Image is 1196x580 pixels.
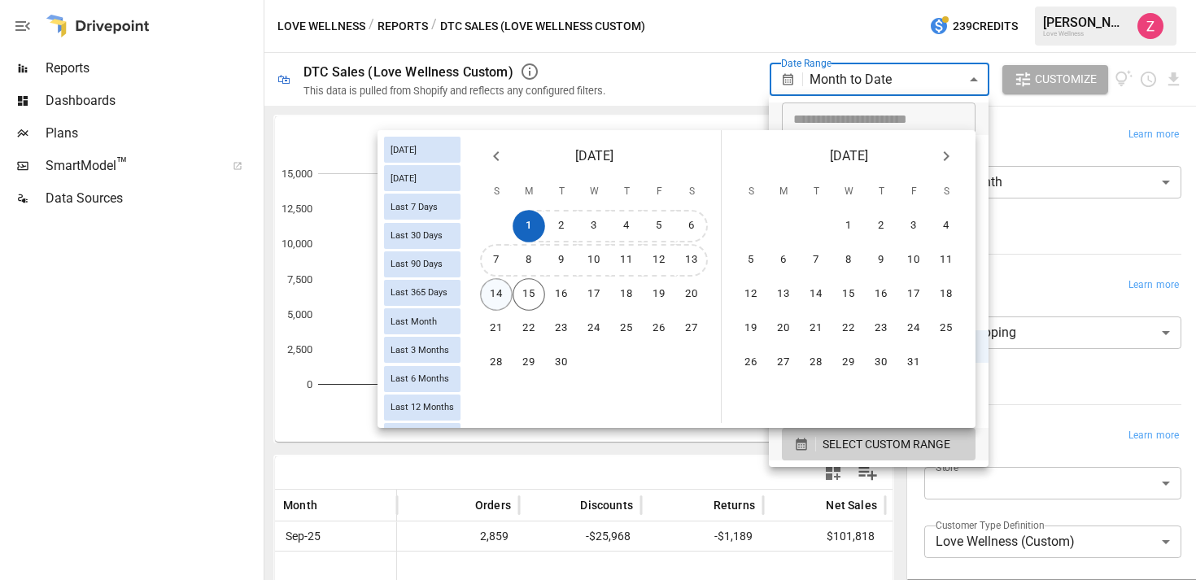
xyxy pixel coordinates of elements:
[610,244,643,277] button: 11
[897,278,930,311] button: 17
[384,259,449,269] span: Last 90 Days
[930,312,962,345] button: 25
[643,278,675,311] button: 19
[800,244,832,277] button: 7
[767,312,800,345] button: 20
[675,210,708,242] button: 6
[384,316,443,327] span: Last Month
[384,395,461,421] div: Last 12 Months
[644,176,674,208] span: Friday
[800,278,832,311] button: 14
[610,210,643,242] button: 4
[384,223,461,249] div: Last 30 Days
[384,145,423,155] span: [DATE]
[865,278,897,311] button: 16
[578,210,610,242] button: 3
[865,312,897,345] button: 23
[545,210,578,242] button: 2
[384,308,461,334] div: Last Month
[832,278,865,311] button: 15
[832,210,865,242] button: 1
[930,210,962,242] button: 4
[480,244,513,277] button: 7
[767,244,800,277] button: 6
[513,278,545,311] button: 15
[930,140,962,172] button: Next month
[384,230,449,241] span: Last 30 Days
[643,312,675,345] button: 26
[865,244,897,277] button: 9
[675,312,708,345] button: 27
[384,423,461,449] div: Last Year
[482,176,511,208] span: Sunday
[930,244,962,277] button: 11
[930,278,962,311] button: 18
[932,176,961,208] span: Saturday
[514,176,543,208] span: Monday
[800,347,832,379] button: 28
[675,244,708,277] button: 13
[767,278,800,311] button: 13
[578,312,610,345] button: 24
[545,347,578,379] button: 30
[832,312,865,345] button: 22
[832,347,865,379] button: 29
[575,145,613,168] span: [DATE]
[384,373,456,384] span: Last 6 Months
[480,312,513,345] button: 21
[736,176,766,208] span: Sunday
[513,210,545,242] button: 1
[782,428,976,460] button: SELECT CUSTOM RANGE
[610,278,643,311] button: 18
[643,244,675,277] button: 12
[578,278,610,311] button: 17
[897,312,930,345] button: 24
[769,176,798,208] span: Monday
[677,176,706,208] span: Saturday
[384,366,461,392] div: Last 6 Months
[830,145,868,168] span: [DATE]
[579,176,609,208] span: Wednesday
[384,345,456,355] span: Last 3 Months
[578,244,610,277] button: 10
[384,165,461,191] div: [DATE]
[832,244,865,277] button: 8
[735,312,767,345] button: 19
[384,137,461,163] div: [DATE]
[513,312,545,345] button: 22
[897,210,930,242] button: 3
[675,278,708,311] button: 20
[735,278,767,311] button: 12
[610,312,643,345] button: 25
[480,278,513,311] button: 14
[384,202,444,212] span: Last 7 Days
[834,176,863,208] span: Wednesday
[897,244,930,277] button: 10
[480,140,513,172] button: Previous month
[384,402,461,412] span: Last 12 Months
[801,176,831,208] span: Tuesday
[384,194,461,220] div: Last 7 Days
[384,337,461,363] div: Last 3 Months
[866,176,896,208] span: Thursday
[735,347,767,379] button: 26
[800,312,832,345] button: 21
[513,244,545,277] button: 8
[480,347,513,379] button: 28
[897,347,930,379] button: 31
[384,287,454,298] span: Last 365 Days
[384,280,461,306] div: Last 365 Days
[735,244,767,277] button: 5
[545,278,578,311] button: 16
[513,347,545,379] button: 29
[547,176,576,208] span: Tuesday
[384,173,423,184] span: [DATE]
[545,244,578,277] button: 9
[823,434,950,455] span: SELECT CUSTOM RANGE
[767,347,800,379] button: 27
[899,176,928,208] span: Friday
[384,251,461,277] div: Last 90 Days
[545,312,578,345] button: 23
[612,176,641,208] span: Thursday
[865,210,897,242] button: 2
